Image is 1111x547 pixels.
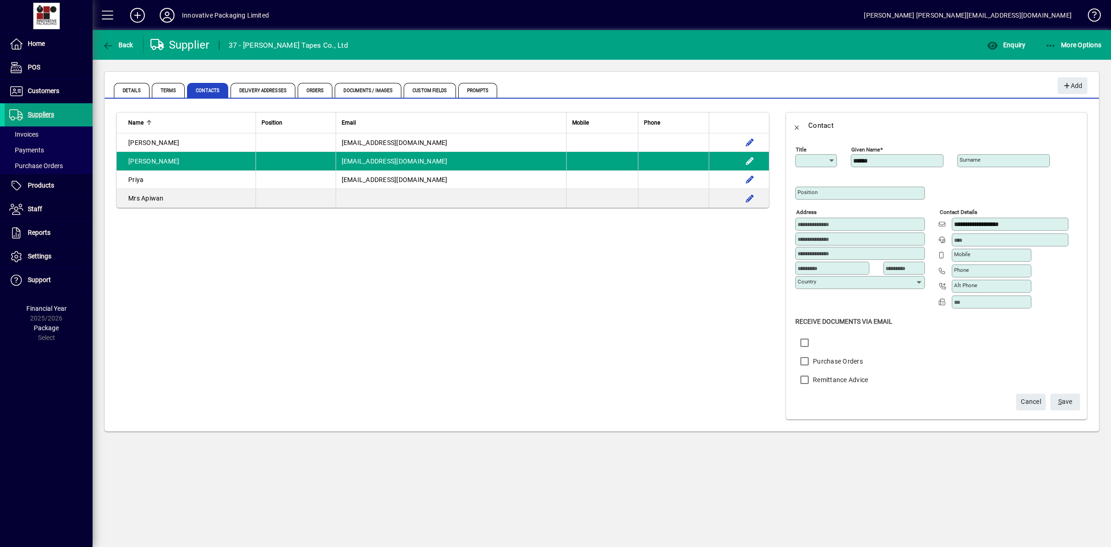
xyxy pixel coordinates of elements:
[28,182,54,189] span: Products
[128,157,179,165] span: [PERSON_NAME]
[231,83,295,98] span: Delivery Addresses
[864,8,1072,23] div: [PERSON_NAME] [PERSON_NAME][EMAIL_ADDRESS][DOMAIN_NAME]
[298,83,333,98] span: Orders
[100,37,136,53] button: Back
[128,118,144,128] span: Name
[795,318,893,325] span: Receive Documents Via Email
[796,146,806,153] mat-label: Title
[9,131,38,138] span: Invoices
[152,7,182,24] button: Profile
[1081,2,1099,32] a: Knowledge Base
[9,146,44,154] span: Payments
[128,118,250,128] div: Name
[28,111,54,118] span: Suppliers
[128,195,140,202] span: Mrs
[1058,394,1073,409] span: ave
[1016,394,1046,410] button: Cancel
[5,32,93,56] a: Home
[141,195,164,202] span: Apiwan
[811,357,863,366] label: Purchase Orders
[5,221,93,245] a: Reports
[152,83,185,98] span: Terms
[93,37,144,53] app-page-header-button: Back
[808,118,834,133] div: Contact
[28,276,51,283] span: Support
[182,8,269,23] div: Innovative Packaging Limited
[5,142,93,158] a: Payments
[262,118,330,128] div: Position
[954,267,969,273] mat-label: Phone
[5,269,93,292] a: Support
[5,158,93,174] a: Purchase Orders
[985,37,1028,53] button: Enquiry
[342,118,356,128] span: Email
[187,83,228,98] span: Contacts
[342,118,561,128] div: Email
[644,118,660,128] span: Phone
[5,198,93,221] a: Staff
[5,245,93,268] a: Settings
[404,83,456,98] span: Custom Fields
[644,118,703,128] div: Phone
[9,162,63,170] span: Purchase Orders
[798,278,816,285] mat-label: Country
[798,189,818,195] mat-label: Position
[342,157,448,165] span: [EMAIL_ADDRESS][DOMAIN_NAME]
[960,157,980,163] mat-label: Surname
[342,176,448,183] span: [EMAIL_ADDRESS][DOMAIN_NAME]
[987,41,1025,49] span: Enquiry
[851,146,880,153] mat-label: Given name
[34,324,59,332] span: Package
[128,176,144,183] span: Priya
[229,38,348,53] div: 37 - [PERSON_NAME] Tapes Co., Ltd
[114,83,150,98] span: Details
[1045,41,1102,49] span: More Options
[28,205,42,213] span: Staff
[28,252,51,260] span: Settings
[1062,78,1082,94] span: Add
[786,114,808,137] button: Back
[458,83,498,98] span: Prompts
[1058,398,1062,405] span: S
[954,251,970,258] mat-label: Mobile
[572,118,589,128] span: Mobile
[342,139,448,146] span: [EMAIL_ADDRESS][DOMAIN_NAME]
[102,41,133,49] span: Back
[5,80,93,103] a: Customers
[5,126,93,142] a: Invoices
[123,7,152,24] button: Add
[1043,37,1104,53] button: More Options
[26,305,67,312] span: Financial Year
[150,38,210,52] div: Supplier
[954,282,977,289] mat-label: Alt Phone
[572,118,632,128] div: Mobile
[335,83,401,98] span: Documents / Images
[28,63,40,71] span: POS
[128,139,179,146] span: [PERSON_NAME]
[5,174,93,197] a: Products
[28,87,59,94] span: Customers
[811,375,868,384] label: Remittance Advice
[262,118,282,128] span: Position
[28,229,50,236] span: Reports
[1058,77,1087,94] button: Add
[1021,394,1041,409] span: Cancel
[28,40,45,47] span: Home
[1050,394,1080,410] button: Save
[5,56,93,79] a: POS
